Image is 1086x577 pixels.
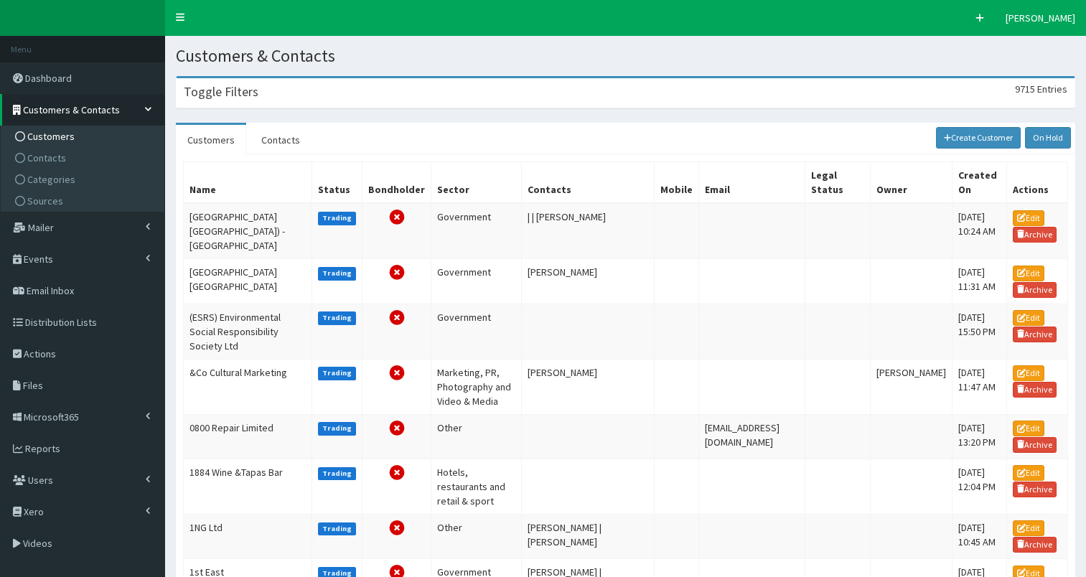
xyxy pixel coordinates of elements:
[431,304,522,359] td: Government
[24,347,56,360] span: Actions
[522,359,655,414] td: [PERSON_NAME]
[184,459,312,514] td: 1884 Wine &Tapas Bar
[1013,465,1044,481] a: Edit
[522,259,655,304] td: [PERSON_NAME]
[1013,382,1057,398] a: Archive
[1013,227,1057,243] a: Archive
[318,267,357,280] label: Trading
[431,259,522,304] td: Government
[23,537,52,550] span: Videos
[184,359,312,414] td: &Co Cultural Marketing
[699,162,805,204] th: Email
[24,411,79,423] span: Microsoft365
[805,162,870,204] th: Legal Status
[655,162,699,204] th: Mobile
[250,125,312,155] a: Contacts
[952,359,1006,414] td: [DATE] 11:47 AM
[27,151,66,164] span: Contacts
[25,442,60,455] span: Reports
[24,253,53,266] span: Events
[952,259,1006,304] td: [DATE] 11:31 AM
[28,474,53,487] span: Users
[431,414,522,459] td: Other
[952,162,1006,204] th: Created On
[952,514,1006,558] td: [DATE] 10:45 AM
[1013,437,1057,453] a: Archive
[176,125,246,155] a: Customers
[1013,537,1057,553] a: Archive
[4,169,164,190] a: Categories
[952,459,1006,514] td: [DATE] 12:04 PM
[952,414,1006,459] td: [DATE] 13:20 PM
[1013,266,1044,281] a: Edit
[1013,421,1044,436] a: Edit
[870,162,952,204] th: Owner
[184,514,312,558] td: 1NG Ltd
[318,522,357,535] label: Trading
[1006,162,1067,204] th: Actions
[522,514,655,558] td: [PERSON_NAME] | [PERSON_NAME]
[522,162,655,204] th: Contacts
[1013,520,1044,536] a: Edit
[1013,327,1057,342] a: Archive
[176,47,1075,65] h1: Customers & Contacts
[431,459,522,514] td: Hotels, restaurants and retail & sport
[1013,310,1044,326] a: Edit
[184,85,258,98] h3: Toggle Filters
[4,190,164,212] a: Sources
[184,162,312,204] th: Name
[1015,83,1035,95] span: 9715
[4,147,164,169] a: Contacts
[24,505,44,518] span: Xero
[699,414,805,459] td: [EMAIL_ADDRESS][DOMAIN_NAME]
[936,127,1021,149] a: Create Customer
[23,103,120,116] span: Customers & Contacts
[25,72,72,85] span: Dashboard
[431,359,522,414] td: Marketing, PR, Photography and Video & Media
[1013,210,1044,226] a: Edit
[312,162,362,204] th: Status
[1013,282,1057,298] a: Archive
[952,203,1006,259] td: [DATE] 10:24 AM
[1013,482,1057,497] a: Archive
[184,304,312,359] td: (ESRS) Environmental Social Responsibility Society Ltd
[318,367,357,380] label: Trading
[431,203,522,259] td: Government
[27,194,63,207] span: Sources
[27,284,74,297] span: Email Inbox
[431,514,522,558] td: Other
[318,311,357,324] label: Trading
[184,203,312,259] td: [GEOGRAPHIC_DATA] [GEOGRAPHIC_DATA]) - [GEOGRAPHIC_DATA]
[27,173,75,186] span: Categories
[362,162,431,204] th: Bondholder
[870,359,952,414] td: [PERSON_NAME]
[28,221,54,234] span: Mailer
[1037,83,1067,95] span: Entries
[952,304,1006,359] td: [DATE] 15:50 PM
[25,316,97,329] span: Distribution Lists
[1006,11,1075,24] span: [PERSON_NAME]
[184,259,312,304] td: [GEOGRAPHIC_DATA] [GEOGRAPHIC_DATA]
[522,203,655,259] td: | | [PERSON_NAME]
[184,414,312,459] td: 0800 Repair Limited
[1013,365,1044,381] a: Edit
[431,162,522,204] th: Sector
[318,212,357,225] label: Trading
[318,467,357,480] label: Trading
[4,126,164,147] a: Customers
[1025,127,1071,149] a: On Hold
[27,130,75,143] span: Customers
[318,422,357,435] label: Trading
[23,379,43,392] span: Files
